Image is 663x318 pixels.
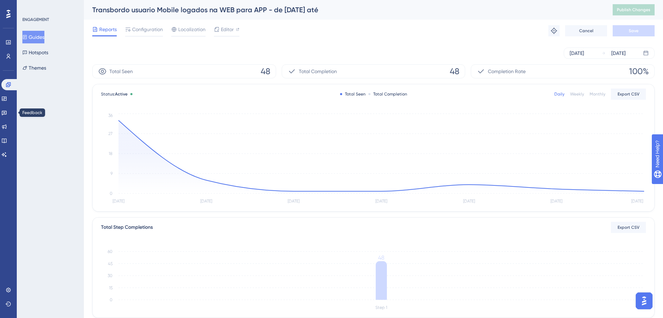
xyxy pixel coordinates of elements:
[109,67,133,76] span: Total Seen
[261,66,270,77] span: 48
[200,199,212,204] tspan: [DATE]
[590,91,605,97] div: Monthly
[375,199,387,204] tspan: [DATE]
[221,25,234,34] span: Editor
[634,290,655,311] iframe: UserGuiding AI Assistant Launcher
[178,25,206,34] span: Localization
[378,254,384,261] tspan: 48
[611,89,646,100] button: Export CSV
[617,7,650,13] span: Publish Changes
[299,67,337,76] span: Total Completion
[108,273,113,278] tspan: 30
[565,25,607,36] button: Cancel
[22,31,44,43] button: Guides
[611,222,646,233] button: Export CSV
[22,46,48,59] button: Hotspots
[101,91,128,97] span: Status:
[109,285,113,290] tspan: 15
[554,91,564,97] div: Daily
[570,91,584,97] div: Weekly
[113,199,124,204] tspan: [DATE]
[368,91,407,97] div: Total Completion
[110,297,113,302] tspan: 0
[92,5,595,15] div: Transbordo usuario Mobile logados na WEB para APP - de [DATE] até
[629,66,649,77] span: 100%
[550,199,562,204] tspan: [DATE]
[613,4,655,15] button: Publish Changes
[110,171,113,176] tspan: 9
[22,17,49,22] div: ENGAGEMENT
[99,25,117,34] span: Reports
[108,261,113,266] tspan: 45
[450,66,459,77] span: 48
[108,113,113,118] tspan: 36
[115,92,128,97] span: Active
[488,67,526,76] span: Completion Rate
[110,191,113,196] tspan: 0
[629,28,639,34] span: Save
[463,199,475,204] tspan: [DATE]
[108,131,113,136] tspan: 27
[618,225,640,230] span: Export CSV
[22,62,46,74] button: Themes
[109,151,113,156] tspan: 18
[101,223,153,232] div: Total Step Completions
[618,91,640,97] span: Export CSV
[611,49,626,57] div: [DATE]
[132,25,163,34] span: Configuration
[288,199,300,204] tspan: [DATE]
[340,91,366,97] div: Total Seen
[613,25,655,36] button: Save
[16,2,44,10] span: Need Help?
[631,199,643,204] tspan: [DATE]
[570,49,584,57] div: [DATE]
[579,28,593,34] span: Cancel
[108,249,113,254] tspan: 60
[375,305,387,310] tspan: Step 1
